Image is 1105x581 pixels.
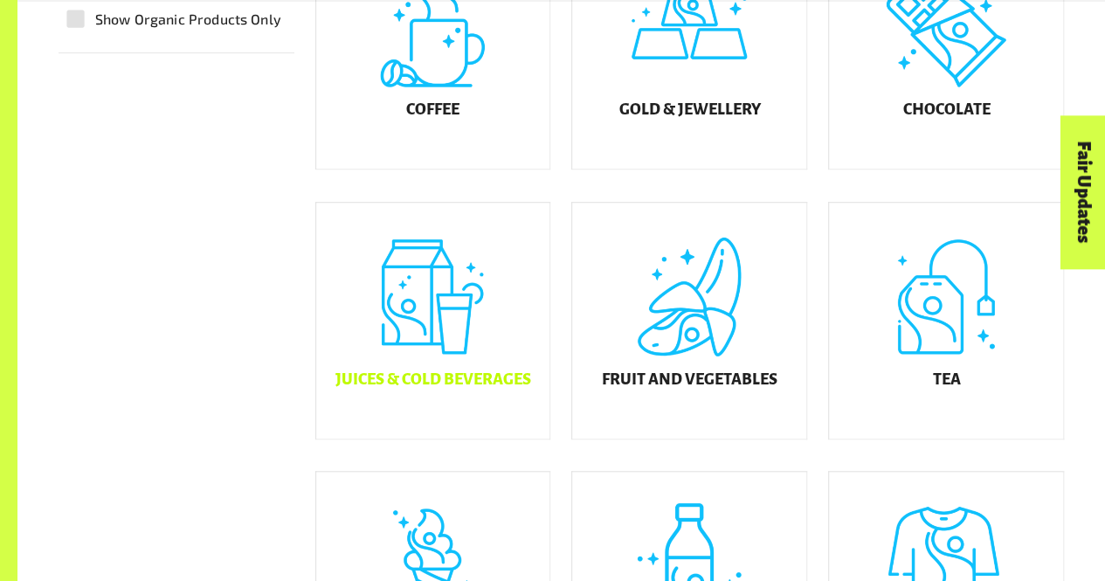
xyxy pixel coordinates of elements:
[828,202,1064,439] a: Tea
[902,101,990,119] h5: Chocolate
[335,371,530,389] h5: Juices & Cold Beverages
[602,371,777,389] h5: Fruit and Vegetables
[571,202,807,439] a: Fruit and Vegetables
[406,101,459,119] h5: Coffee
[315,202,551,439] a: Juices & Cold Beverages
[95,9,281,30] span: Show Organic Products Only
[932,371,960,389] h5: Tea
[618,101,760,119] h5: Gold & Jewellery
